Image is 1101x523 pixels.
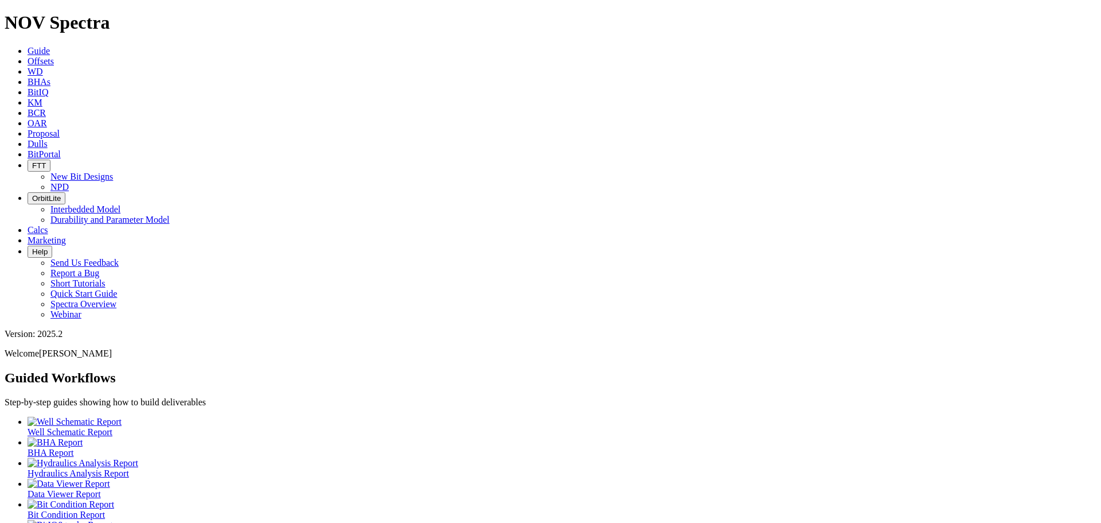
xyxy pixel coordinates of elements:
a: OAR [28,118,47,128]
a: KM [28,98,42,107]
a: Quick Start Guide [50,289,117,299]
span: Help [32,247,48,256]
a: Offsets [28,56,54,66]
span: Hydraulics Analysis Report [28,468,129,478]
button: FTT [28,160,50,172]
span: Bit Condition Report [28,510,105,520]
span: OrbitLite [32,194,61,203]
img: Bit Condition Report [28,499,114,510]
a: Well Schematic Report Well Schematic Report [28,417,1096,437]
a: Send Us Feedback [50,258,119,268]
a: Durability and Parameter Model [50,215,170,224]
img: Data Viewer Report [28,479,110,489]
a: Webinar [50,309,81,319]
a: NPD [50,182,69,192]
p: Step-by-step guides showing how to build deliverables [5,397,1096,408]
a: Spectra Overview [50,299,116,309]
h1: NOV Spectra [5,12,1096,33]
a: Calcs [28,225,48,235]
a: WD [28,67,43,76]
a: BCR [28,108,46,118]
a: Interbedded Model [50,204,120,214]
span: [PERSON_NAME] [39,348,112,358]
img: Well Schematic Report [28,417,122,427]
a: Bit Condition Report Bit Condition Report [28,499,1096,520]
a: Proposal [28,129,60,138]
a: BitPortal [28,149,61,159]
a: Hydraulics Analysis Report Hydraulics Analysis Report [28,458,1096,478]
span: Well Schematic Report [28,427,112,437]
a: BitIQ [28,87,48,97]
a: Marketing [28,235,66,245]
button: OrbitLite [28,192,65,204]
p: Welcome [5,348,1096,359]
a: BHAs [28,77,50,87]
img: Hydraulics Analysis Report [28,458,138,468]
a: Dulls [28,139,48,149]
h2: Guided Workflows [5,370,1096,386]
a: Short Tutorials [50,278,106,288]
span: Data Viewer Report [28,489,101,499]
a: Guide [28,46,50,56]
span: BHA Report [28,448,73,458]
button: Help [28,246,52,258]
div: Version: 2025.2 [5,329,1096,339]
a: BHA Report BHA Report [28,437,1096,458]
a: Data Viewer Report Data Viewer Report [28,479,1096,499]
a: New Bit Designs [50,172,113,181]
img: BHA Report [28,437,83,448]
span: FTT [32,161,46,170]
a: Report a Bug [50,268,99,278]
